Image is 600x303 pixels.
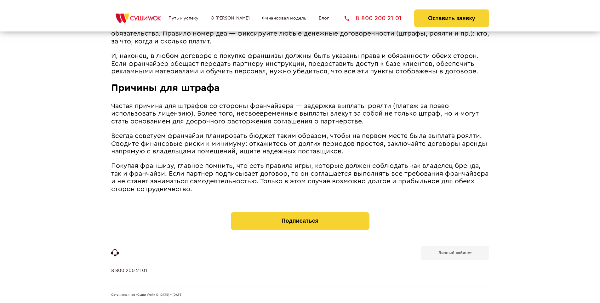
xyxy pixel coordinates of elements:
a: 8 800 200 21 01 [111,268,147,287]
span: Всегда советуем франчайзи планировать бюджет таким образом, чтобы на первом месте была выплата ро... [111,133,487,155]
button: Оставить заявку [414,9,489,27]
a: Личный кабинет [421,246,489,260]
span: Причины для штрафа [111,83,220,93]
a: Путь к успеху [169,16,198,21]
span: Частая причина для штрафов со стороны франчайзера ― задержка выплаты роялти (платеж за право испо... [111,103,479,125]
a: Финансовая модель [262,16,306,21]
span: Последний пункт особенно важен. Без четко прописанных условий по штрафам ни одни франчайзер не вп... [111,15,489,45]
b: Личный кабинет [438,251,472,255]
a: 8 800 200 21 01 [345,15,402,21]
span: И, наконец, в любом договоре о покупке франшизы должны быть указаны права и обязанности обеих сто... [111,53,479,75]
a: О [PERSON_NAME] [211,16,250,21]
span: Сеть магазинов «Суши Wok» © [DATE] - [DATE] [111,293,182,297]
a: Блог [319,16,329,21]
span: 8 800 200 21 01 [356,15,402,21]
button: Подписаться [231,212,369,230]
span: Покупая франшизу, главное помнить, что есть правила игры, которые должен соблюдать как владелец б... [111,163,489,192]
